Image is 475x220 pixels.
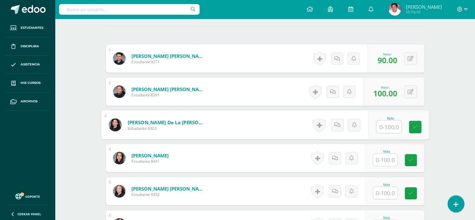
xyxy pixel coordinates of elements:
a: [PERSON_NAME] [PERSON_NAME] [131,86,206,92]
img: d2c2849f4bd7713b195db54323bcb55f.png [113,52,126,65]
div: Nota: [373,85,397,90]
span: Estudiante 9352 [131,192,206,197]
div: Nota: [378,52,397,56]
span: Asistencia [21,62,40,67]
img: 211e6c3b210dcb44a47f17c329106ef5.png [388,3,401,16]
a: Estudiantes [5,19,50,37]
div: Nota [376,116,404,120]
img: 45412ca11ec9cef0d716945758774e8e.png [113,152,126,164]
a: [PERSON_NAME] [PERSON_NAME] [131,53,206,59]
a: [PERSON_NAME] de la [PERSON_NAME] [127,119,205,125]
span: Cerrar panel [17,212,41,216]
a: [PERSON_NAME] [131,152,169,159]
img: 66f2f0b4944309af40777a6d85509dcb.png [113,85,126,98]
span: Estudiante 8441 [131,159,169,164]
a: Archivos [5,92,50,111]
a: Asistencia [5,56,50,74]
input: 0-100.0 [373,187,398,199]
span: Mi Perfil [406,9,442,15]
div: Nota [373,150,400,153]
span: 90.00 [378,55,397,65]
span: Estudiante 6302 [127,125,205,131]
span: Estudiante 9271 [131,59,206,64]
img: 9c2aa008005bd118b128dea6937e0706.png [113,185,126,197]
input: Busca un usuario... [59,4,200,15]
input: 0-100.0 [373,154,398,166]
span: Estudiantes [21,25,43,30]
span: Soporte [25,194,40,199]
span: Mis cursos [21,80,41,85]
a: Disciplina [5,37,50,56]
span: Disciplina [21,44,39,49]
span: [PERSON_NAME] [406,4,442,10]
span: Archivos [21,99,37,104]
div: Nota [373,183,400,187]
span: Estudiante 8391 [131,92,206,98]
input: 0-100.0 [376,120,401,133]
a: [PERSON_NAME] [PERSON_NAME] [131,186,206,192]
div: Nota [373,216,400,220]
img: 4971bbb65861e16048852926c3090030.png [109,118,121,131]
span: 100.00 [373,88,397,99]
a: Soporte [7,192,47,200]
a: Mis cursos [5,74,50,92]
